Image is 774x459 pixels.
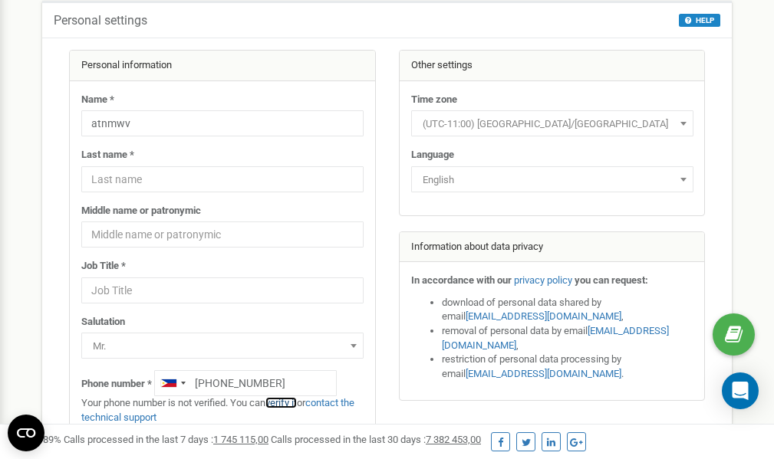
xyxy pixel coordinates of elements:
[442,296,693,324] li: download of personal data shared by email ,
[411,93,457,107] label: Time zone
[54,14,147,28] h5: Personal settings
[271,434,481,445] span: Calls processed in the last 30 days :
[417,113,688,135] span: (UTC-11:00) Pacific/Midway
[265,397,297,408] a: verify it
[411,148,454,162] label: Language
[442,352,693,381] li: restriction of personal data processing by email .
[81,93,114,107] label: Name *
[81,221,364,248] input: Middle name or patronymic
[154,370,337,396] input: +1-800-555-55-55
[400,51,705,81] div: Other settings
[466,310,621,322] a: [EMAIL_ADDRESS][DOMAIN_NAME]
[81,148,134,162] label: Last name *
[442,324,693,352] li: removal of personal data by email ,
[81,204,201,218] label: Middle name or patronymic
[411,166,693,192] span: English
[411,110,693,136] span: (UTC-11:00) Pacific/Midway
[81,259,126,274] label: Job Title *
[8,415,44,451] button: Open CMP widget
[466,368,621,379] a: [EMAIL_ADDRESS][DOMAIN_NAME]
[155,371,190,395] div: Telephone country code
[722,372,759,409] div: Open Intercom Messenger
[213,434,268,445] u: 1 745 115,00
[411,274,512,286] strong: In accordance with our
[64,434,268,445] span: Calls processed in the last 7 days :
[81,277,364,303] input: Job Title
[575,274,648,286] strong: you can request:
[514,274,572,286] a: privacy policy
[81,377,152,392] label: Phone number *
[400,232,705,263] div: Information about data privacy
[81,396,364,425] p: Your phone number is not verified. You can or
[81,110,364,136] input: Name
[426,434,481,445] u: 7 382 453,00
[81,333,364,359] span: Mr.
[81,397,354,423] a: contact the technical support
[81,166,364,192] input: Last name
[70,51,375,81] div: Personal information
[87,336,358,357] span: Mr.
[679,14,720,27] button: HELP
[81,315,125,329] label: Salutation
[417,169,688,191] span: English
[442,325,669,351] a: [EMAIL_ADDRESS][DOMAIN_NAME]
